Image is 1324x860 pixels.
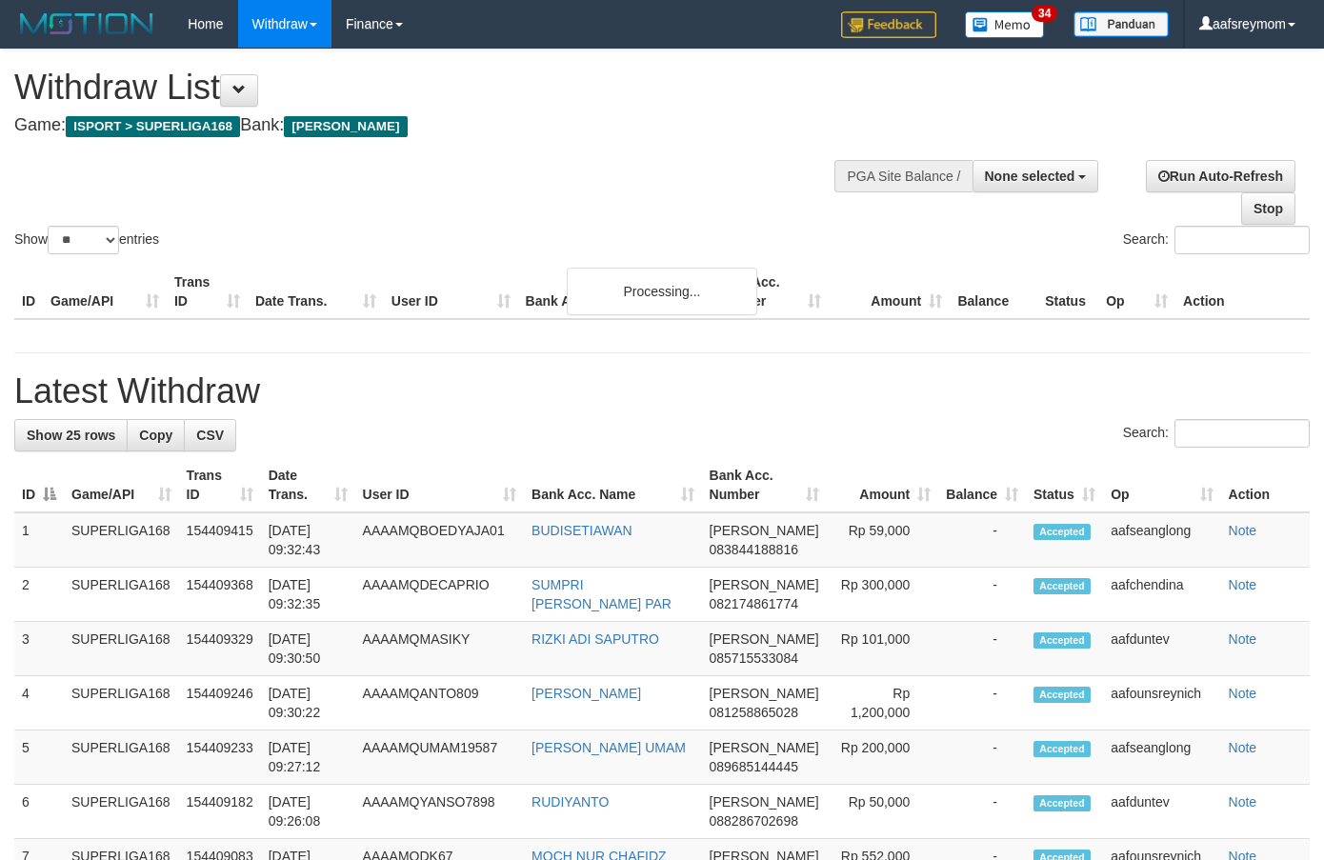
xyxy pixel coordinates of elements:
input: Search: [1174,226,1310,254]
td: Rp 300,000 [827,568,939,622]
a: Note [1229,577,1257,592]
td: aafduntev [1103,622,1220,676]
td: AAAAMQUMAM19587 [355,730,525,785]
th: Trans ID: activate to sort column ascending [179,458,261,512]
span: [PERSON_NAME] [710,523,819,538]
td: aafseanglong [1103,512,1220,568]
th: ID: activate to sort column descending [14,458,64,512]
th: User ID [384,265,518,319]
a: BUDISETIAWAN [532,523,632,538]
td: AAAAMQYANSO7898 [355,785,525,839]
td: - [938,568,1026,622]
label: Search: [1123,226,1310,254]
td: aafchendina [1103,568,1220,622]
td: SUPERLIGA168 [64,785,179,839]
th: Balance [950,265,1037,319]
th: Action [1175,265,1310,319]
th: Bank Acc. Name: activate to sort column ascending [524,458,701,512]
td: SUPERLIGA168 [64,730,179,785]
span: [PERSON_NAME] [710,686,819,701]
span: CSV [196,428,224,443]
th: User ID: activate to sort column ascending [355,458,525,512]
span: Copy [139,428,172,443]
span: Copy 081258865028 to clipboard [710,705,798,720]
td: [DATE] 09:32:35 [261,568,355,622]
span: Copy 082174861774 to clipboard [710,596,798,611]
span: Show 25 rows [27,428,115,443]
img: panduan.png [1073,11,1169,37]
td: 154409329 [179,622,261,676]
td: Rp 200,000 [827,730,939,785]
a: Run Auto-Refresh [1146,160,1295,192]
label: Show entries [14,226,159,254]
th: Trans ID [167,265,248,319]
td: aafseanglong [1103,730,1220,785]
button: None selected [973,160,1099,192]
th: Bank Acc. Number [708,265,829,319]
td: AAAAMQBOEDYAJA01 [355,512,525,568]
td: AAAAMQMASIKY [355,622,525,676]
th: Game/API [43,265,167,319]
td: 1 [14,512,64,568]
th: Balance: activate to sort column ascending [938,458,1026,512]
td: [DATE] 09:26:08 [261,785,355,839]
td: 154409182 [179,785,261,839]
th: Op: activate to sort column ascending [1103,458,1220,512]
span: Accepted [1033,578,1091,594]
td: aafduntev [1103,785,1220,839]
td: 6 [14,785,64,839]
td: 3 [14,622,64,676]
a: CSV [184,419,236,451]
td: Rp 101,000 [827,622,939,676]
a: RUDIYANTO [532,794,609,810]
td: - [938,512,1026,568]
a: Note [1229,631,1257,647]
span: Copy 088286702698 to clipboard [710,813,798,829]
span: [PERSON_NAME] [284,116,407,137]
a: [PERSON_NAME] UMAM [532,740,686,755]
span: [PERSON_NAME] [710,631,819,647]
span: ISPORT > SUPERLIGA168 [66,116,240,137]
h1: Withdraw List [14,69,864,107]
a: Copy [127,419,185,451]
a: Note [1229,686,1257,701]
td: 5 [14,730,64,785]
td: Rp 1,200,000 [827,676,939,730]
a: Stop [1241,192,1295,225]
span: Copy 089685144445 to clipboard [710,759,798,774]
td: 154409368 [179,568,261,622]
img: Button%20Memo.svg [965,11,1045,38]
div: PGA Site Balance / [834,160,972,192]
td: - [938,785,1026,839]
th: ID [14,265,43,319]
td: AAAAMQDECAPRIO [355,568,525,622]
a: Note [1229,794,1257,810]
span: 34 [1032,5,1057,22]
label: Search: [1123,419,1310,448]
td: Rp 50,000 [827,785,939,839]
span: Accepted [1033,687,1091,703]
span: [PERSON_NAME] [710,740,819,755]
span: Accepted [1033,632,1091,649]
h4: Game: Bank: [14,116,864,135]
td: [DATE] 09:32:43 [261,512,355,568]
input: Search: [1174,419,1310,448]
span: Accepted [1033,741,1091,757]
td: 2 [14,568,64,622]
span: Accepted [1033,524,1091,540]
select: Showentries [48,226,119,254]
h1: Latest Withdraw [14,372,1310,410]
th: Bank Acc. Name [518,265,709,319]
a: Note [1229,523,1257,538]
th: Amount: activate to sort column ascending [827,458,939,512]
a: SUMPRI [PERSON_NAME] PAR [532,577,672,611]
th: Op [1098,265,1175,319]
span: [PERSON_NAME] [710,577,819,592]
td: SUPERLIGA168 [64,512,179,568]
span: Copy 083844188816 to clipboard [710,542,798,557]
td: - [938,622,1026,676]
a: Note [1229,740,1257,755]
td: 154409246 [179,676,261,730]
td: 4 [14,676,64,730]
td: Rp 59,000 [827,512,939,568]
